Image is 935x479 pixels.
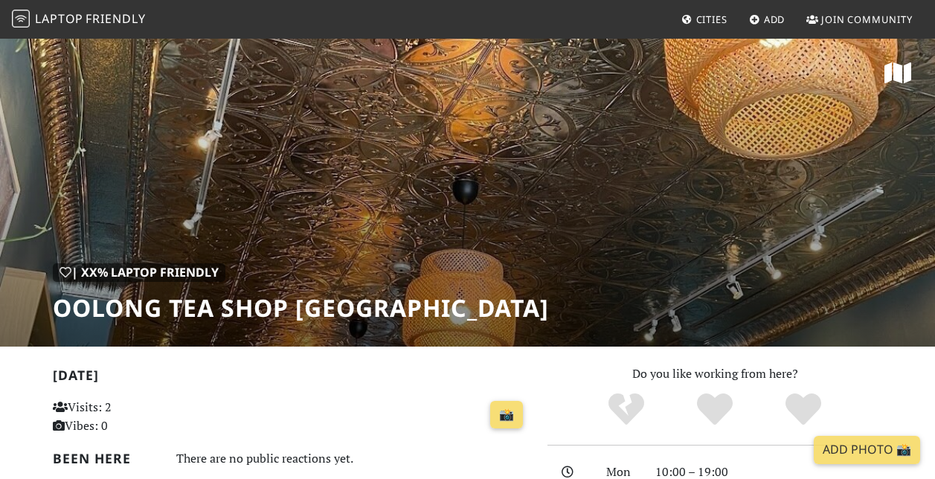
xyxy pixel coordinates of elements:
[490,401,523,429] a: 📸
[675,6,733,33] a: Cities
[53,367,530,389] h2: [DATE]
[547,364,883,384] p: Do you like working from here?
[743,6,791,33] a: Add
[53,451,158,466] h2: Been here
[86,10,145,27] span: Friendly
[759,391,847,428] div: Definitely!
[12,10,30,28] img: LaptopFriendly
[53,398,200,436] p: Visits: 2 Vibes: 0
[582,391,671,428] div: No
[12,7,146,33] a: LaptopFriendly LaptopFriendly
[696,13,727,26] span: Cities
[814,436,920,464] a: Add Photo 📸
[800,6,919,33] a: Join Community
[821,13,913,26] span: Join Community
[53,263,225,283] div: | XX% Laptop Friendly
[53,294,549,322] h1: Oolong Tea Shop [GEOGRAPHIC_DATA]
[764,13,785,26] span: Add
[35,10,83,27] span: Laptop
[176,448,530,469] div: There are no public reactions yet.
[671,391,759,428] div: Yes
